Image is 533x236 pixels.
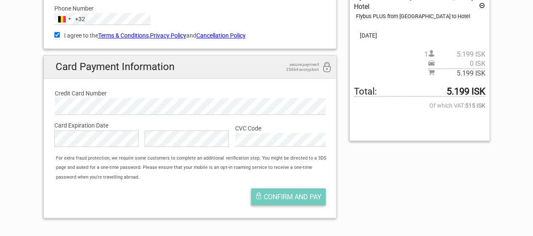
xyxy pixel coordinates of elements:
[354,101,485,110] span: Of which VAT:
[424,50,485,59] span: 1 person(s)
[428,68,485,78] span: Subtotal
[55,89,326,98] label: Credit Card Number
[75,14,85,24] div: +32
[235,124,326,133] label: CVC Code
[354,87,485,97] span: Total to be paid
[447,87,485,96] strong: 5.199 ISK
[435,69,485,78] span: 5.199 ISK
[435,59,485,68] span: 0 ISK
[465,101,485,110] strong: 515 ISK
[98,32,149,39] a: Terms & Conditions
[150,32,186,39] a: Privacy Policy
[52,154,336,182] div: For extra fraud protection, we require some customers to complete an additional verification step...
[97,13,107,23] button: Open LiveChat chat widget
[12,15,95,22] p: We're away right now. Please check back later!
[251,188,326,205] button: Confirm and pay
[196,32,246,39] a: Cancellation Policy
[54,4,326,13] label: Phone Number
[54,121,326,130] label: Card Expiration Date
[55,14,85,24] button: Selected country
[428,59,485,68] span: Pickup price
[44,56,337,78] h2: Card Payment Information
[264,193,321,201] span: Confirm and pay
[356,12,485,21] div: Flybus PLUS from [GEOGRAPHIC_DATA] to Hotel
[54,31,326,40] label: I agree to the , and
[354,31,485,40] span: [DATE]
[277,62,319,72] span: secure payment 256bit encryption
[322,62,332,73] i: 256bit encryption
[435,50,485,59] span: 5.199 ISK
